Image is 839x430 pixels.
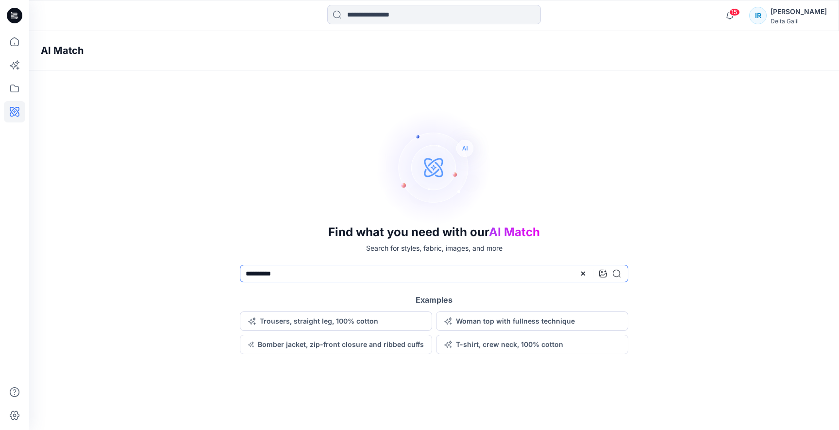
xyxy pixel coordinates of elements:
[328,225,540,239] h3: Find what you need with our
[771,17,827,25] div: Delta Galil
[436,311,628,331] button: Woman top with fullness technique
[729,8,740,16] span: 15
[240,311,432,331] button: Trousers, straight leg, 100% cotton
[749,7,767,24] div: IR
[366,243,503,253] p: Search for styles, fabric, images, and more
[771,6,827,17] div: [PERSON_NAME]
[41,45,84,56] h4: AI Match
[240,335,432,354] button: Bomber jacket, zip-front closure and ribbed cuffs
[416,294,453,306] h5: Examples
[376,109,492,225] img: AI Search
[489,225,540,239] span: AI Match
[436,335,628,354] button: T-shirt, crew neck, 100% cotton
